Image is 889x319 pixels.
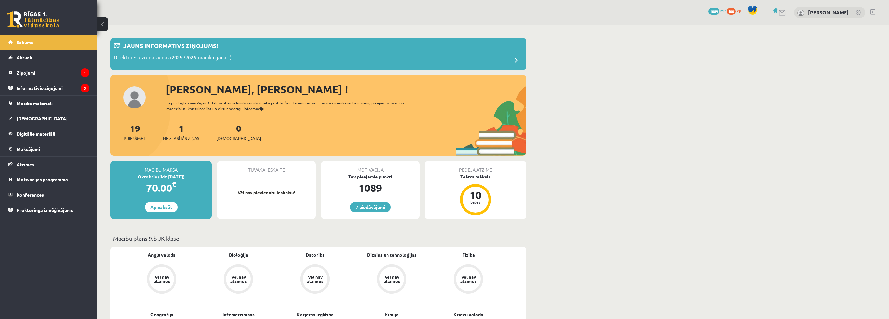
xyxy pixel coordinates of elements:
div: Vēl nav atzīmes [383,275,401,283]
a: Teātra māksla 10 balles [425,173,526,216]
a: Konferences [8,187,89,202]
a: Vēl nav atzīmes [353,264,430,295]
a: Krievu valoda [453,311,483,318]
a: Rīgas 1. Tālmācības vidusskola [7,11,59,28]
p: Direktores uzruna jaunajā 2025./2026. mācību gadā! :) [114,54,232,63]
a: Motivācijas programma [8,172,89,187]
a: Bioloģija [229,252,248,258]
span: Konferences [17,192,44,198]
a: 100 xp [727,8,744,13]
a: Informatīvie ziņojumi3 [8,80,89,95]
div: Pēdējā atzīme [425,161,526,173]
div: Vēl nav atzīmes [306,275,324,283]
span: Mācību materiāli [17,100,53,106]
legend: Informatīvie ziņojumi [17,80,89,95]
span: Priekšmeti [124,135,146,141]
a: Vēl nav atzīmes [123,264,200,295]
a: 7 piedāvājumi [350,202,391,212]
div: 70.00 [110,180,212,196]
span: Aktuāli [17,55,32,60]
a: 19Priekšmeti [124,122,146,141]
a: Dizains un tehnoloģijas [367,252,417,258]
div: [PERSON_NAME], [PERSON_NAME] ! [166,81,526,97]
span: xp [737,8,741,13]
span: Digitālie materiāli [17,131,55,137]
span: Proktoringa izmēģinājums [17,207,73,213]
div: Tev pieejamie punkti [321,173,420,180]
img: Jānis Tāre [797,10,804,16]
a: Aktuāli [8,50,89,65]
span: mP [720,8,726,13]
span: 100 [727,8,736,15]
a: 1Neizlasītās ziņas [163,122,199,141]
i: 3 [81,84,89,92]
i: 1 [81,68,89,77]
span: Sākums [17,39,33,45]
a: Maksājumi [8,141,89,156]
a: Datorika [306,252,325,258]
a: [DEMOGRAPHIC_DATA] [8,111,89,126]
div: Teātra māksla [425,173,526,180]
a: Ģeogrāfija [150,311,173,318]
div: Vēl nav atzīmes [459,275,477,283]
a: Vēl nav atzīmes [200,264,277,295]
a: Proktoringa izmēģinājums [8,202,89,217]
a: Inženierzinības [222,311,255,318]
p: Jauns informatīvs ziņojums! [123,41,218,50]
div: Mācību maksa [110,161,212,173]
div: Vēl nav atzīmes [229,275,248,283]
span: 1089 [708,8,719,15]
a: Fizika [462,252,475,258]
span: Motivācijas programma [17,177,68,182]
div: balles [466,200,485,204]
p: Vēl nav pievienotu ieskaišu! [220,190,312,196]
legend: Ziņojumi [17,65,89,80]
a: Ziņojumi1 [8,65,89,80]
a: 0[DEMOGRAPHIC_DATA] [216,122,261,141]
div: Vēl nav atzīmes [153,275,171,283]
div: Oktobris (līdz [DATE]) [110,173,212,180]
a: Jauns informatīvs ziņojums! Direktores uzruna jaunajā 2025./2026. mācību gadā! :) [114,41,523,67]
span: Atzīmes [17,161,34,167]
p: Mācību plāns 9.b JK klase [113,234,524,243]
a: Vēl nav atzīmes [430,264,507,295]
a: Mācību materiāli [8,96,89,111]
a: [PERSON_NAME] [808,9,849,16]
div: Tuvākā ieskaite [217,161,316,173]
a: Angļu valoda [148,252,176,258]
span: [DEMOGRAPHIC_DATA] [17,116,68,121]
legend: Maksājumi [17,141,89,156]
a: 1089 mP [708,8,726,13]
a: Ķīmija [385,311,399,318]
span: Neizlasītās ziņas [163,135,199,141]
a: Vēl nav atzīmes [277,264,353,295]
a: Sākums [8,35,89,50]
div: Laipni lūgts savā Rīgas 1. Tālmācības vidusskolas skolnieka profilā. Šeit Tu vari redzēt tuvojošo... [166,100,416,112]
div: 10 [466,190,485,200]
a: Karjeras izglītība [297,311,334,318]
div: Motivācija [321,161,420,173]
span: € [172,179,176,189]
a: Apmaksāt [145,202,178,212]
a: Digitālie materiāli [8,126,89,141]
a: Atzīmes [8,157,89,172]
span: [DEMOGRAPHIC_DATA] [216,135,261,141]
div: 1089 [321,180,420,196]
